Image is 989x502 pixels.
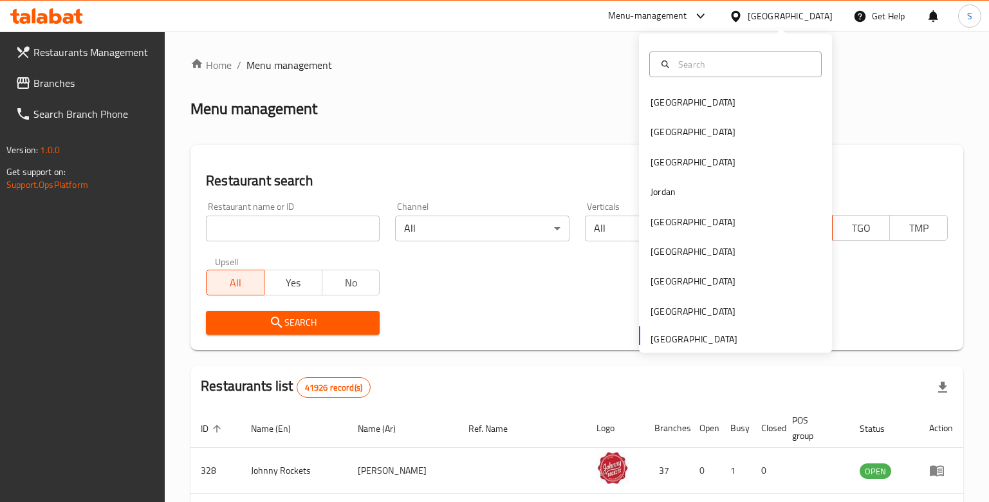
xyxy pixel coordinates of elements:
[264,270,322,295] button: Yes
[201,376,371,398] h2: Restaurants list
[608,8,687,24] div: Menu-management
[644,448,689,494] td: 37
[206,216,380,241] input: Search for restaurant name or ID..
[860,463,891,479] div: OPEN
[190,57,963,73] nav: breadcrumb
[860,464,891,479] span: OPEN
[651,304,735,319] div: [GEOGRAPHIC_DATA]
[651,125,735,139] div: [GEOGRAPHIC_DATA]
[651,274,735,288] div: [GEOGRAPHIC_DATA]
[215,257,239,266] label: Upsell
[246,57,332,73] span: Menu management
[237,57,241,73] li: /
[651,185,676,199] div: Jordan
[328,274,375,292] span: No
[6,176,88,193] a: Support.OpsPlatform
[651,95,735,109] div: [GEOGRAPHIC_DATA]
[6,142,38,158] span: Version:
[468,421,524,436] span: Ref. Name
[297,382,370,394] span: 41926 record(s)
[322,270,380,295] button: No
[838,219,885,237] span: TGO
[33,106,155,122] span: Search Branch Phone
[967,9,972,23] span: S
[241,448,347,494] td: Johnny Rockets
[832,215,891,241] button: TGO
[206,270,264,295] button: All
[860,421,901,436] span: Status
[596,452,629,484] img: Johnny Rockets
[6,163,66,180] span: Get support on:
[651,245,735,259] div: [GEOGRAPHIC_DATA]
[206,311,380,335] button: Search
[5,37,165,68] a: Restaurants Management
[40,142,60,158] span: 1.0.0
[919,409,963,448] th: Action
[673,57,813,71] input: Search
[270,274,317,292] span: Yes
[5,68,165,98] a: Branches
[889,215,948,241] button: TMP
[347,448,459,494] td: [PERSON_NAME]
[190,448,241,494] td: 328
[927,372,958,403] div: Export file
[689,409,720,448] th: Open
[689,448,720,494] td: 0
[929,463,953,478] div: Menu
[748,9,833,23] div: [GEOGRAPHIC_DATA]
[206,171,948,191] h2: Restaurant search
[651,155,735,169] div: [GEOGRAPHIC_DATA]
[585,216,759,241] div: All
[720,409,751,448] th: Busy
[297,377,371,398] div: Total records count
[251,421,308,436] span: Name (En)
[5,98,165,129] a: Search Branch Phone
[651,215,735,229] div: [GEOGRAPHIC_DATA]
[720,448,751,494] td: 1
[395,216,569,241] div: All
[751,409,782,448] th: Closed
[201,421,225,436] span: ID
[586,409,644,448] th: Logo
[190,98,317,119] h2: Menu management
[895,219,943,237] span: TMP
[751,448,782,494] td: 0
[212,274,259,292] span: All
[644,409,689,448] th: Branches
[216,315,369,331] span: Search
[792,413,834,443] span: POS group
[33,75,155,91] span: Branches
[190,57,232,73] a: Home
[358,421,412,436] span: Name (Ar)
[33,44,155,60] span: Restaurants Management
